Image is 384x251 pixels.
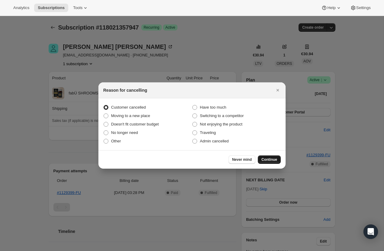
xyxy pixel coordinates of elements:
span: Doesn't fit customer budget [111,122,159,126]
span: Not enjoying the product [200,122,242,126]
span: Other [111,139,121,143]
span: Analytics [13,5,29,10]
button: Tools [69,4,92,12]
button: Continue [258,155,281,164]
button: Never mind [229,155,255,164]
span: Tools [73,5,82,10]
div: Open Intercom Messenger [363,224,378,239]
span: Continue [261,157,277,162]
span: Subscriptions [38,5,65,10]
span: Have too much [200,105,226,110]
span: Admin cancelled [200,139,229,143]
span: Customer cancelled [111,105,146,110]
span: No longer need [111,130,138,135]
span: Help [327,5,335,10]
span: Never mind [232,157,252,162]
button: Analytics [10,4,33,12]
span: Settings [356,5,371,10]
button: Subscriptions [34,4,68,12]
button: Close [274,86,282,94]
span: Traveling [200,130,216,135]
span: Moving to a new place [111,113,150,118]
button: Settings [347,4,374,12]
h2: Reason for cancelling [103,87,147,93]
span: Switching to a competitor [200,113,244,118]
button: Help [318,4,345,12]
